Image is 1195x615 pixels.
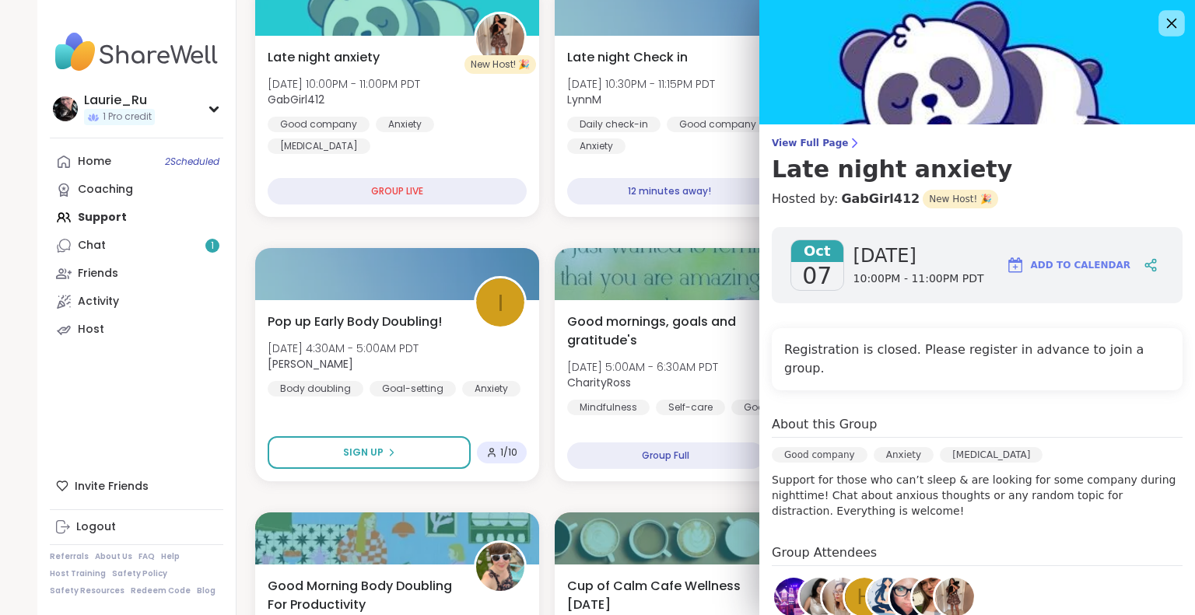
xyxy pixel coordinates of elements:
[772,415,877,434] h4: About this Group
[567,442,764,469] div: Group Full
[791,240,843,262] span: Oct
[50,288,223,316] a: Activity
[78,322,104,337] div: Host
[268,577,457,614] span: Good Morning Body Doubling For Productivity
[78,154,111,169] div: Home
[462,381,520,397] div: Anxiety
[76,519,116,535] div: Logout
[78,182,133,197] div: Coaching
[567,117,661,132] div: Daily check-in
[50,585,124,596] a: Safety Resources
[772,137,1183,183] a: View Full PageLate night anxiety
[197,585,216,596] a: Blog
[268,356,353,372] b: [PERSON_NAME]
[50,472,223,500] div: Invite Friends
[161,551,180,562] a: Help
[567,313,756,350] span: Good mornings, goals and gratitude's
[131,585,191,596] a: Redeem Code
[95,551,132,562] a: About Us
[50,513,223,541] a: Logout
[112,568,167,579] a: Safety Policy
[138,551,155,562] a: FAQ
[165,155,219,168] span: 2 Scheduled
[268,48,380,67] span: Late night anxiety
[772,137,1183,149] span: View Full Page
[211,239,214,253] span: 1
[343,446,384,460] span: Sign Up
[841,190,920,208] a: GabGirl412
[50,568,106,579] a: Host Training
[268,138,370,154] div: [MEDICAL_DATA]
[50,25,223,79] img: ShareWell Nav Logo
[268,341,419,356] span: [DATE] 4:30AM - 5:00AM PDT
[78,266,118,281] div: Friends
[103,110,152,124] span: 1 Pro credit
[500,446,517,459] span: 1 / 10
[567,577,756,614] span: Cup of Calm Cafe Wellness [DATE]
[940,447,1043,463] div: [MEDICAL_DATA]
[1006,256,1025,274] img: ShareWell Logomark
[78,294,119,309] div: Activity
[853,243,984,268] span: [DATE]
[784,341,1170,378] h4: Registration is closed. Please register in advance to join a group.
[268,313,442,331] span: Pop up Early Body Doubling!
[268,92,324,107] b: GabGirl412
[78,238,106,253] div: Chat
[567,138,626,154] div: Anxiety
[268,76,420,92] span: [DATE] 10:00PM - 11:00PM PDT
[857,582,872,613] span: h
[874,447,934,463] div: Anxiety
[84,92,155,109] div: Laurie_Ru
[50,316,223,344] a: Host
[772,190,1183,208] h4: Hosted by:
[567,400,650,415] div: Mindfulness
[464,55,536,74] div: New Host! 🎉
[476,14,524,62] img: GabGirl412
[370,381,456,397] div: Goal-setting
[268,436,471,469] button: Sign Up
[50,176,223,204] a: Coaching
[268,381,363,397] div: Body doubling
[567,178,772,204] div: 12 minutes away!
[50,551,89,562] a: Referrals
[667,117,769,132] div: Good company
[923,190,998,208] span: New Host! 🎉
[772,543,1183,566] h4: Group Attendees
[567,76,715,92] span: [DATE] 10:30PM - 11:15PM PDT
[999,246,1137,284] button: Add to Calendar
[268,178,527,204] div: GROUP LIVE
[567,359,718,375] span: [DATE] 5:00AM - 6:30AM PDT
[567,92,601,107] b: LynnM
[53,96,78,121] img: Laurie_Ru
[772,155,1183,183] h3: Late night anxiety
[376,117,434,132] div: Anxiety
[656,400,725,415] div: Self-care
[567,48,688,67] span: Late night Check in
[567,375,631,390] b: CharityRoss
[50,260,223,288] a: Friends
[476,543,524,591] img: Adrienne_QueenOfTheDawn
[50,148,223,176] a: Home2Scheduled
[50,232,223,260] a: Chat1
[731,400,818,415] div: Goal-setting
[802,262,832,290] span: 07
[853,271,984,287] span: 10:00PM - 11:00PM PDT
[1031,258,1130,272] span: Add to Calendar
[772,472,1183,519] p: Support for those who can’t sleep & are looking for some company during nighttime! Chat about anx...
[772,447,867,463] div: Good company
[268,117,370,132] div: Good company
[498,285,503,321] span: I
